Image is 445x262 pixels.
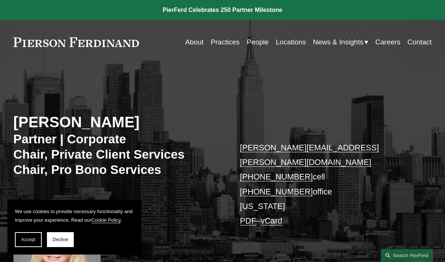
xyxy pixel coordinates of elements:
[240,187,313,196] a: [PHONE_NUMBER]
[15,232,42,247] button: Accept
[240,140,414,228] p: cell office [US_STATE] –
[13,113,222,131] h2: [PERSON_NAME]
[240,143,379,167] a: [PERSON_NAME][EMAIL_ADDRESS][PERSON_NAME][DOMAIN_NAME]
[261,216,282,225] a: vCard
[15,207,134,225] p: We use cookies to provide necessary functionality and improve your experience. Read our .
[91,217,121,223] a: Cookie Policy
[240,216,256,225] a: PDF
[407,35,432,49] a: Contact
[7,200,142,255] section: Cookie banner
[47,232,74,247] button: Decline
[185,35,203,49] a: About
[313,35,368,49] a: folder dropdown
[53,237,68,242] span: Decline
[375,35,400,49] a: Careers
[313,36,363,49] span: News & Insights
[247,35,269,49] a: People
[276,35,306,49] a: Locations
[211,35,240,49] a: Practices
[21,237,35,242] span: Accept
[381,249,433,262] a: Search this site
[13,131,222,177] h3: Partner | Corporate Chair, Private Client Services Chair, Pro Bono Services
[240,172,313,181] a: [PHONE_NUMBER]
